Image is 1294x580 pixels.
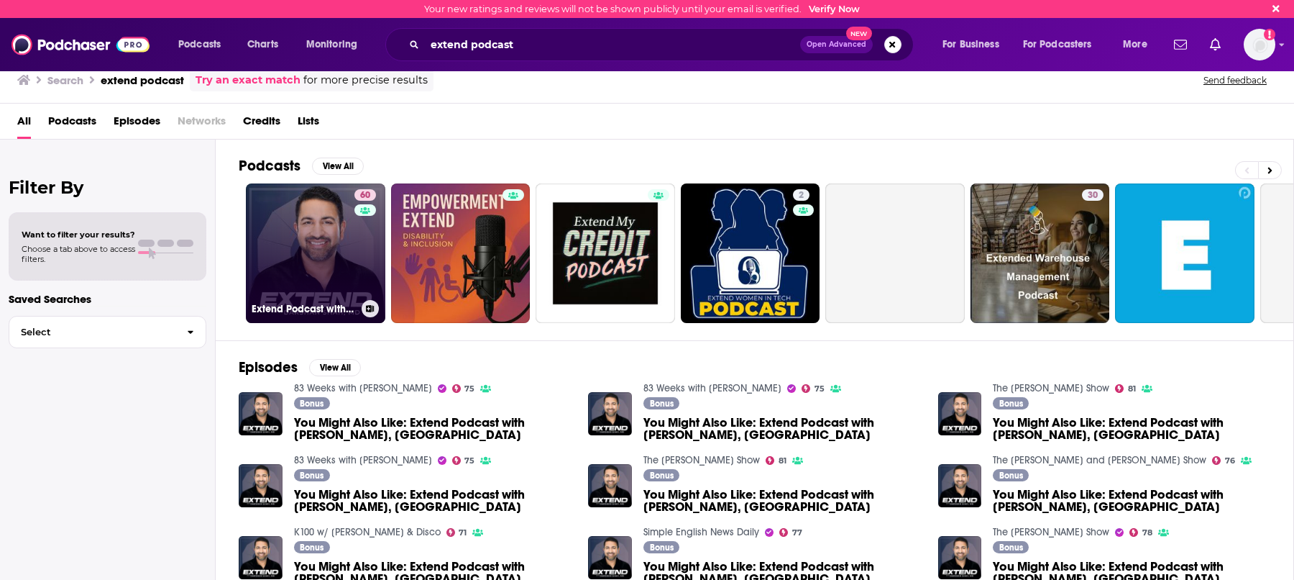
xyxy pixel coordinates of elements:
[1244,29,1275,60] span: Logged in as levels
[168,33,239,56] button: open menu
[993,417,1270,441] a: You Might Also Like: Extend Podcast with Darshan Shah, MD
[846,27,872,40] span: New
[446,528,467,537] a: 71
[807,41,866,48] span: Open Advanced
[643,454,760,466] a: The Sarah Fraser Show
[809,4,860,14] a: Verify Now
[938,392,982,436] a: You Might Also Like: Extend Podcast with Darshan Shah, MD
[239,536,283,580] img: You Might Also Like: Extend Podcast with Darshan Shah, MD
[424,4,860,14] div: Your new ratings and reviews will not be shown publicly until your email is verified.
[48,109,96,139] a: Podcasts
[178,35,221,55] span: Podcasts
[9,316,206,348] button: Select
[588,536,632,580] img: You Might Also Like: Extend Podcast with Darshan Shah, MD
[114,109,160,139] a: Episodes
[294,526,441,538] a: K100 w/ Konnan & Disco
[303,72,428,89] span: for more precise results
[22,230,135,240] span: Want to filter your results?
[993,454,1206,466] a: The Adam and Dr. Drew Show
[1264,29,1275,40] svg: Email not verified
[294,489,572,513] span: You Might Also Like: Extend Podcast with [PERSON_NAME], [GEOGRAPHIC_DATA]
[239,358,361,376] a: EpisodesView All
[17,109,31,139] a: All
[802,384,825,393] a: 75
[238,33,287,56] a: Charts
[22,244,135,264] span: Choose a tab above to access filters.
[239,392,283,436] img: You Might Also Like: Extend Podcast with Darshan Shah, MD
[643,382,781,394] a: 83 Weeks with Eric Bischoff
[1082,189,1103,201] a: 30
[999,543,1023,552] span: Bonus
[1123,35,1147,55] span: More
[1088,189,1098,203] span: 30
[239,464,283,508] img: You Might Also Like: Extend Podcast with Darshan Shah, MD
[792,530,802,536] span: 77
[294,417,572,441] a: You Might Also Like: Extend Podcast with Darshan Shah, MD
[1113,33,1165,56] button: open menu
[643,489,921,513] span: You Might Also Like: Extend Podcast with [PERSON_NAME], [GEOGRAPHIC_DATA]
[239,157,364,175] a: PodcastsView All
[1129,528,1152,537] a: 78
[942,35,999,55] span: For Business
[815,386,825,392] span: 75
[252,303,356,315] h3: Extend Podcast with [PERSON_NAME], [GEOGRAPHIC_DATA]
[300,543,323,552] span: Bonus
[1244,29,1275,60] button: Show profile menu
[101,73,184,87] h3: extend podcast
[1199,74,1271,86] button: Send feedback
[800,36,873,53] button: Open AdvancedNew
[993,526,1109,538] a: The Rich Eisen Show
[779,528,802,537] a: 77
[300,399,323,408] span: Bonus
[246,183,385,323] a: 60Extend Podcast with [PERSON_NAME], [GEOGRAPHIC_DATA]
[650,543,674,552] span: Bonus
[294,417,572,441] span: You Might Also Like: Extend Podcast with [PERSON_NAME], [GEOGRAPHIC_DATA]
[360,189,370,203] span: 60
[12,31,150,58] img: Podchaser - Follow, Share and Rate Podcasts
[294,489,572,513] a: You Might Also Like: Extend Podcast with Darshan Shah, MD
[643,489,921,513] a: You Might Also Like: Extend Podcast with Darshan Shah, MD
[452,456,475,465] a: 75
[643,417,921,441] span: You Might Also Like: Extend Podcast with [PERSON_NAME], [GEOGRAPHIC_DATA]
[464,458,474,464] span: 75
[1212,456,1235,465] a: 76
[294,382,432,394] a: 83 Weeks with Eric Bischoff
[178,109,226,139] span: Networks
[999,471,1023,480] span: Bonus
[999,399,1023,408] span: Bonus
[1115,384,1136,393] a: 81
[298,109,319,139] a: Lists
[932,33,1017,56] button: open menu
[588,392,632,436] a: You Might Also Like: Extend Podcast with Darshan Shah, MD
[239,358,298,376] h2: Episodes
[459,530,467,536] span: 71
[993,417,1270,441] span: You Might Also Like: Extend Podcast with [PERSON_NAME], [GEOGRAPHIC_DATA]
[681,183,820,323] a: 2
[300,471,323,480] span: Bonus
[588,464,632,508] a: You Might Also Like: Extend Podcast with Darshan Shah, MD
[938,464,982,508] img: You Might Also Like: Extend Podcast with Darshan Shah, MD
[1128,386,1136,392] span: 81
[938,536,982,580] img: You Might Also Like: Extend Podcast with Darshan Shah, MD
[993,382,1109,394] a: The Sarah Fraser Show
[47,73,83,87] h3: Search
[1204,32,1226,57] a: Show notifications dropdown
[643,526,759,538] a: Simple English News Daily
[9,327,175,337] span: Select
[309,359,361,376] button: View All
[296,33,376,56] button: open menu
[9,177,206,198] h2: Filter By
[1023,35,1092,55] span: For Podcasters
[243,109,280,139] span: Credits
[9,292,206,306] p: Saved Searches
[1168,32,1193,57] a: Show notifications dropdown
